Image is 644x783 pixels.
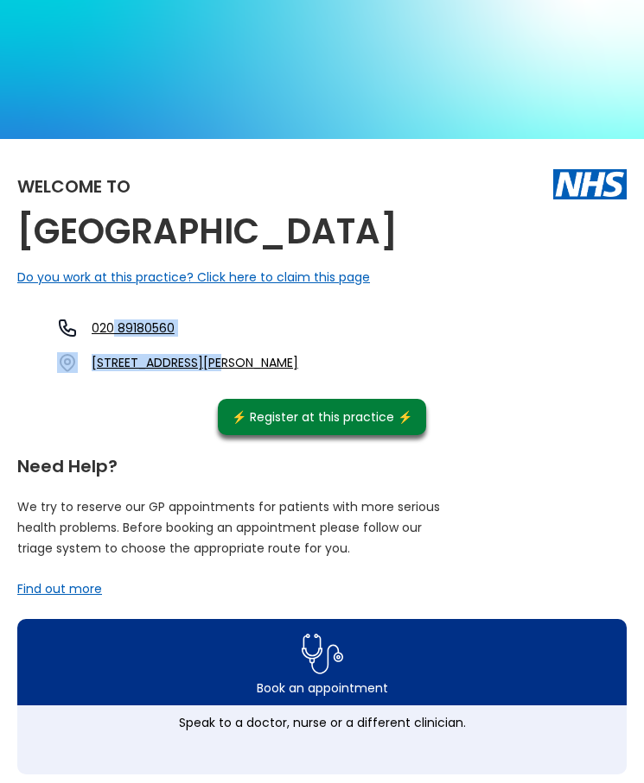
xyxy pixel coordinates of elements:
[61,714,583,731] div: Speak to a doctor, nurse or a different clinician.
[57,318,78,338] img: telephone icon
[17,268,370,286] a: Do you work at this practice? Click here to claim this page
[92,319,175,337] a: 020 89180560
[57,352,78,373] img: practice location icon
[17,496,441,559] p: We try to reserve our GP appointments for patients with more serious health problems. Before book...
[17,619,627,774] a: book appointment icon Book an appointmentSpeak to a doctor, nurse or a different clinician.
[232,407,412,426] div: ⚡️ Register at this practice ⚡️
[17,449,627,475] div: Need Help?
[92,354,298,371] a: [STREET_ADDRESS][PERSON_NAME]
[257,679,388,697] div: Book an appointment
[17,212,398,251] h2: [GEOGRAPHIC_DATA]
[218,399,426,435] a: ⚡️ Register at this practice ⚡️
[17,178,131,195] div: Welcome to
[302,628,343,679] img: book appointment icon
[17,580,102,597] a: Find out more
[553,169,627,199] img: The NHS logo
